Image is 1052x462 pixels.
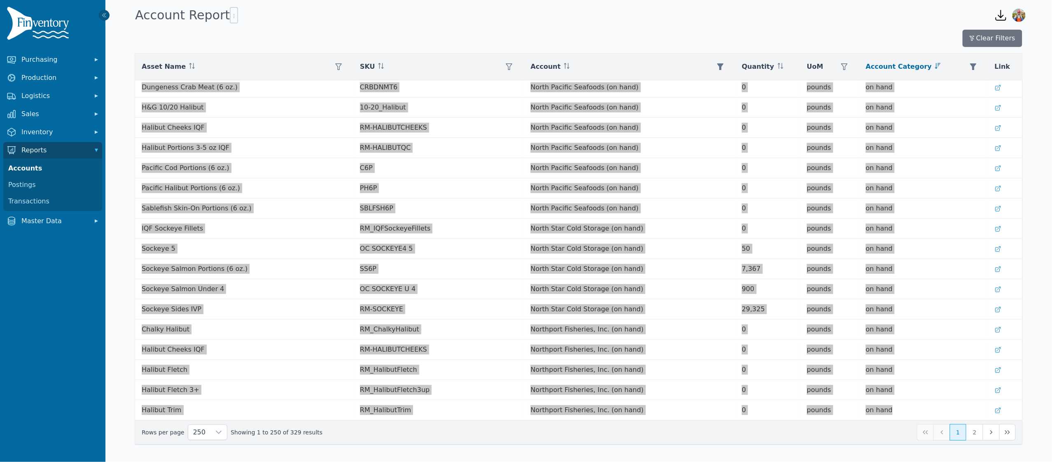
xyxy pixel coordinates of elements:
[135,320,353,340] td: Chalky Halibut
[353,400,524,420] td: RM_HalibutTrim
[353,77,524,98] td: CRBDNMT6
[3,124,102,140] button: Inventory
[859,360,988,380] td: on hand
[999,424,1016,441] button: Last Page
[135,400,353,420] td: Halibut Trim
[524,118,735,138] td: North Pacific Seafoods (on hand)
[353,98,524,118] td: 10-20_Halibut
[135,279,353,299] td: Sockeye Salmon Under 4
[735,299,800,320] td: 29,325
[735,279,800,299] td: 900
[742,62,774,72] span: Quantity
[735,98,800,118] td: 0
[135,158,353,178] td: Pacific Cod Portions (6 oz.)
[135,239,353,259] td: Sockeye 5
[3,142,102,159] button: Reports
[353,118,524,138] td: RM-HALIBUTCHEEKS
[353,340,524,360] td: RM-HALIBUTCHEEKS
[524,320,735,340] td: Northport Fisheries, Inc. (on hand)
[995,62,1010,72] span: Link
[800,98,859,118] td: pounds
[5,193,101,210] a: Transactions
[135,340,353,360] td: Halibut Cheeks IQF
[524,299,735,320] td: North Star Cold Storage (on hand)
[859,178,988,198] td: on hand
[3,70,102,86] button: Production
[800,320,859,340] td: pounds
[353,299,524,320] td: RM-SOCKEYE
[735,259,800,279] td: 7,367
[800,340,859,360] td: pounds
[21,145,87,155] span: Reports
[135,299,353,320] td: Sockeye Sides IVP
[135,118,353,138] td: Halibut Cheeks IQF
[735,118,800,138] td: 0
[983,424,999,441] button: Next Page
[353,138,524,158] td: RM-HALIBUTQC
[524,198,735,219] td: North Pacific Seafoods (on hand)
[859,340,988,360] td: on hand
[800,219,859,239] td: pounds
[800,400,859,420] td: pounds
[735,360,800,380] td: 0
[859,320,988,340] td: on hand
[807,62,823,72] span: UoM
[524,98,735,118] td: North Pacific Seafoods (on hand)
[231,428,323,436] span: Showing 1 to 250 of 329 results
[21,73,87,83] span: Production
[1012,9,1026,22] img: Sera Wheeler
[800,239,859,259] td: pounds
[735,400,800,420] td: 0
[21,216,87,226] span: Master Data
[524,77,735,98] td: North Pacific Seafoods (on hand)
[353,360,524,380] td: RM_HalibutFletch
[800,380,859,400] td: pounds
[735,77,800,98] td: 0
[800,178,859,198] td: pounds
[524,400,735,420] td: Northport Fisheries, Inc. (on hand)
[3,106,102,122] button: Sales
[735,320,800,340] td: 0
[735,158,800,178] td: 0
[859,219,988,239] td: on hand
[135,138,353,158] td: Halibut Portions 3-5 oz IQF
[800,158,859,178] td: pounds
[859,198,988,219] td: on hand
[735,340,800,360] td: 0
[800,118,859,138] td: pounds
[135,219,353,239] td: IQF Sockeye Fillets
[524,219,735,239] td: North Star Cold Storage (on hand)
[963,30,1022,47] button: Clear Filters
[859,77,988,98] td: on hand
[524,178,735,198] td: North Pacific Seafoods (on hand)
[950,424,966,441] button: Page 1
[800,198,859,219] td: pounds
[135,380,353,400] td: Halibut Fletch 3+
[800,299,859,320] td: pounds
[735,219,800,239] td: 0
[3,213,102,229] button: Master Data
[353,158,524,178] td: C6P
[142,62,186,72] span: Asset Name
[735,138,800,158] td: 0
[135,259,353,279] td: Sockeye Salmon Portions (6 oz.)
[3,88,102,104] button: Logistics
[353,259,524,279] td: SS6P
[188,425,211,440] span: Rows per page
[859,299,988,320] td: on hand
[21,109,87,119] span: Sales
[859,400,988,420] td: on hand
[353,239,524,259] td: OC SOCKEYE4 5
[360,62,375,72] span: SKU
[859,239,988,259] td: on hand
[735,198,800,219] td: 0
[353,219,524,239] td: RM_IQFSockeyeFillets
[735,178,800,198] td: 0
[859,279,988,299] td: on hand
[800,279,859,299] td: pounds
[353,380,524,400] td: RM_HalibutFletch3up
[524,279,735,299] td: North Star Cold Storage (on hand)
[135,98,353,118] td: H&G 10/20 Halibut
[524,380,735,400] td: Northport Fisheries, Inc. (on hand)
[859,259,988,279] td: on hand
